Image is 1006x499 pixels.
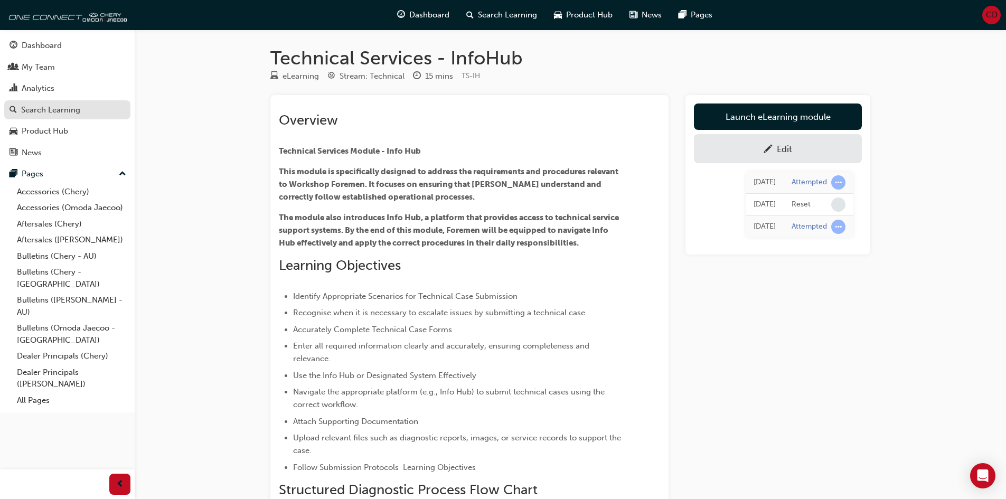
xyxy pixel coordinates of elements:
[293,387,607,409] span: Navigate the appropriate platform (e.g., Info Hub) to submit technical cases using the correct wo...
[270,72,278,81] span: learningResourceType_ELEARNING-icon
[777,144,792,154] div: Edit
[119,167,126,181] span: up-icon
[413,72,421,81] span: clock-icon
[754,199,776,211] div: Wed Jul 09 2025 16:37:52 GMT+1000 (Australian Eastern Standard Time)
[13,320,130,348] a: Bulletins (Omoda Jaecoo - [GEOGRAPHIC_DATA])
[554,8,562,22] span: car-icon
[982,6,1001,24] button: CD
[4,100,130,120] a: Search Learning
[397,8,405,22] span: guage-icon
[327,72,335,81] span: target-icon
[279,213,620,248] span: The module also introduces Info Hub, a platform that provides access to technical service support...
[566,9,613,21] span: Product Hub
[670,4,721,26] a: pages-iconPages
[270,70,319,83] div: Type
[4,121,130,141] a: Product Hub
[293,291,518,301] span: Identify Appropriate Scenarios for Technical Case Submission
[4,164,130,184] button: Pages
[389,4,458,26] a: guage-iconDashboard
[691,9,712,21] span: Pages
[4,58,130,77] a: My Team
[13,264,130,292] a: Bulletins (Chery - [GEOGRAPHIC_DATA])
[986,9,998,21] span: CD
[13,216,130,232] a: Aftersales (Chery)
[22,40,62,52] div: Dashboard
[629,8,637,22] span: news-icon
[340,70,405,82] div: Stream: Technical
[831,220,845,234] span: learningRecordVerb_ATTEMPT-icon
[792,177,827,187] div: Attempted
[10,84,17,93] span: chart-icon
[10,148,17,158] span: news-icon
[10,127,17,136] span: car-icon
[279,257,401,274] span: Learning Objectives
[13,348,130,364] a: Dealer Principals (Chery)
[413,70,453,83] div: Duration
[279,482,538,498] span: Structured Diagnostic Process Flow Chart
[22,168,43,180] div: Pages
[792,200,811,210] div: Reset
[279,146,421,156] span: Technical Services Module - Info Hub
[293,417,418,426] span: Attach Supporting Documentation
[754,221,776,233] div: Mon Jun 23 2025 17:02:04 GMT+1000 (Australian Eastern Standard Time)
[10,170,17,179] span: pages-icon
[478,9,537,21] span: Search Learning
[21,104,80,116] div: Search Learning
[293,433,623,455] span: Upload relevant files such as diagnostic reports, images, or service records to support the case.
[10,106,17,115] span: search-icon
[270,46,870,70] h1: Technical Services - InfoHub
[403,463,476,472] span: Learning Objectives
[694,134,862,163] a: Edit
[327,70,405,83] div: Stream
[293,308,587,317] span: Recognise when it is necessary to escalate issues by submitting a technical case.
[13,392,130,409] a: All Pages
[22,82,54,95] div: Analytics
[13,200,130,216] a: Accessories (Omoda Jaecoo)
[462,71,480,80] span: Learning resource code
[13,364,130,392] a: Dealer Principals ([PERSON_NAME])
[466,8,474,22] span: search-icon
[642,9,662,21] span: News
[13,184,130,200] a: Accessories (Chery)
[764,145,773,155] span: pencil-icon
[116,478,124,491] span: prev-icon
[831,175,845,190] span: learningRecordVerb_ATTEMPT-icon
[679,8,687,22] span: pages-icon
[5,4,127,25] img: oneconnect
[831,197,845,212] span: learningRecordVerb_NONE-icon
[621,4,670,26] a: news-iconNews
[4,79,130,98] a: Analytics
[22,61,55,73] div: My Team
[792,222,827,232] div: Attempted
[293,371,476,380] span: Use the Info Hub or Designated System Effectively
[754,176,776,189] div: Wed Jul 09 2025 16:37:53 GMT+1000 (Australian Eastern Standard Time)
[279,167,620,202] span: This module is specifically designed to address the requirements and procedures relevant to Works...
[22,147,42,159] div: News
[409,9,449,21] span: Dashboard
[22,125,68,137] div: Product Hub
[293,463,399,472] span: Follow Submission Protocols
[283,70,319,82] div: eLearning
[546,4,621,26] a: car-iconProduct Hub
[13,232,130,248] a: Aftersales ([PERSON_NAME])
[293,325,452,334] span: Accurately Complete Technical Case Forms
[694,103,862,130] a: Launch eLearning module
[4,143,130,163] a: News
[970,463,995,488] div: Open Intercom Messenger
[458,4,546,26] a: search-iconSearch Learning
[10,41,17,51] span: guage-icon
[13,292,130,320] a: Bulletins ([PERSON_NAME] - AU)
[10,63,17,72] span: people-icon
[279,112,338,128] span: Overview
[293,341,591,363] span: Enter all required information clearly and accurately, ensuring completeness and relevance.
[13,248,130,265] a: Bulletins (Chery - AU)
[425,70,453,82] div: 15 mins
[4,34,130,164] button: DashboardMy TeamAnalyticsSearch LearningProduct HubNews
[4,36,130,55] a: Dashboard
